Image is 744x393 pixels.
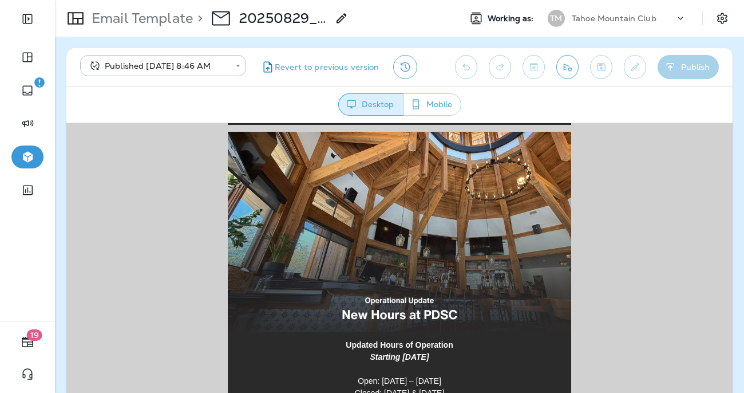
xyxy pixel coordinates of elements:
[88,60,228,72] div: Published [DATE] 8:46 AM
[712,8,733,29] button: Settings
[168,240,498,276] p: Open: [DATE] – [DATE] Closed: [DATE] & [DATE]
[11,331,43,353] button: 19
[11,7,43,30] button: Expand Sidebar
[488,14,536,23] span: Working as:
[303,229,362,238] strong: Starting [DATE]
[548,10,565,27] div: TM
[338,93,403,116] button: Desktop
[393,55,417,79] button: View Changelog
[193,10,203,27] p: >
[239,10,328,27] p: 20250829_TMC_SeptFun
[27,329,42,341] span: 19
[255,55,384,79] button: Revert to previous version
[556,55,579,79] button: Send test email
[168,288,498,312] p: [DATE] & [DATE]: 3:00 – 7:00 PM [DATE] – [DATE]: 1:00 – 7:00 PM
[168,276,498,288] p: Hours:
[275,62,379,73] span: Revert to previous version
[279,217,386,226] strong: Updated Hours of Operation
[403,93,461,116] button: Mobile
[87,10,193,27] p: Email Template
[572,14,656,23] p: Tahoe Mountain Club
